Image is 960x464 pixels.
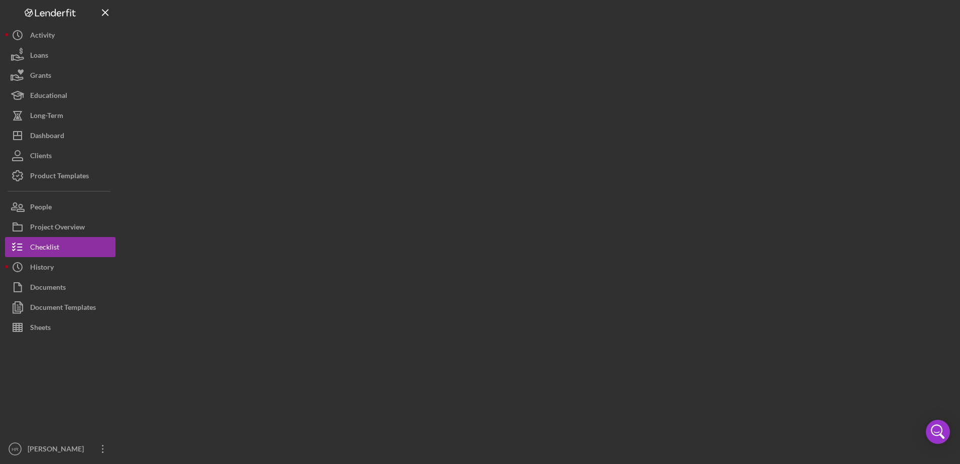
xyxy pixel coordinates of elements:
button: Checklist [5,237,115,257]
button: History [5,257,115,277]
div: Long-Term [30,105,63,128]
div: Project Overview [30,217,85,240]
button: Long-Term [5,105,115,126]
button: Clients [5,146,115,166]
button: Project Overview [5,217,115,237]
button: Grants [5,65,115,85]
button: HR[PERSON_NAME] [5,439,115,459]
button: Sheets [5,317,115,337]
div: Checklist [30,237,59,260]
div: Loans [30,45,48,68]
text: HR [12,446,19,452]
button: Dashboard [5,126,115,146]
div: Activity [30,25,55,48]
div: Document Templates [30,297,96,320]
button: Educational [5,85,115,105]
div: Open Intercom Messenger [926,420,950,444]
button: Product Templates [5,166,115,186]
div: [PERSON_NAME] [25,439,90,461]
button: Document Templates [5,297,115,317]
div: Product Templates [30,166,89,188]
button: People [5,197,115,217]
div: Clients [30,146,52,168]
button: Loans [5,45,115,65]
div: Documents [30,277,66,300]
button: Activity [5,25,115,45]
div: History [30,257,54,280]
div: Dashboard [30,126,64,148]
div: People [30,197,52,219]
div: Grants [30,65,51,88]
div: Sheets [30,317,51,340]
button: Documents [5,277,115,297]
div: Educational [30,85,67,108]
